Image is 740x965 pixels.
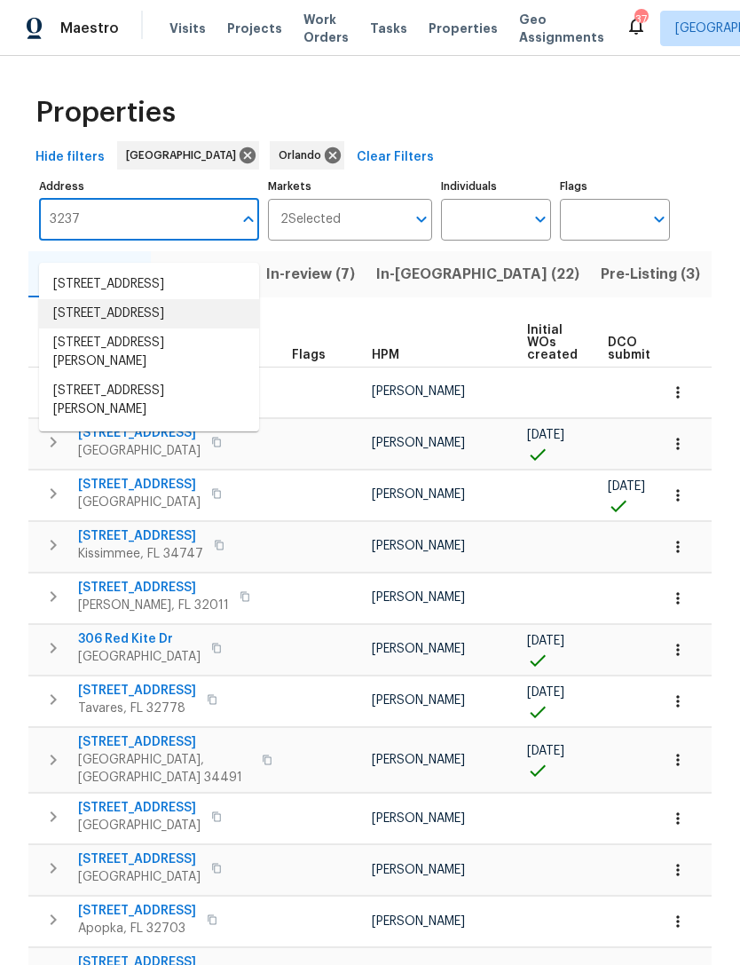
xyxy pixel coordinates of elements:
label: Flags [560,181,670,192]
span: Flags [292,349,326,361]
span: Work Orders [303,11,349,46]
span: Hide filters [35,146,105,169]
span: Properties [35,104,176,122]
div: 37 [634,11,647,28]
span: Tavares, FL 32778 [78,700,196,717]
span: [PERSON_NAME] [372,591,465,604]
span: Visits [169,20,206,37]
span: [STREET_ADDRESS] [78,579,229,597]
button: Open [647,207,672,232]
span: [PERSON_NAME] [372,754,465,766]
span: [STREET_ADDRESS] [78,733,251,751]
span: [STREET_ADDRESS] [78,902,196,920]
span: [PERSON_NAME] [372,864,465,876]
span: [STREET_ADDRESS] [78,799,201,817]
span: Geo Assignments [519,11,604,46]
span: Kissimmee, FL 34747 [78,545,203,563]
span: DCO submitted [608,336,672,361]
button: Open [409,207,434,232]
li: [STREET_ADDRESS] [39,270,259,299]
span: [PERSON_NAME] [372,488,465,501]
span: [GEOGRAPHIC_DATA] [78,442,201,460]
span: [GEOGRAPHIC_DATA] [78,868,201,886]
span: [STREET_ADDRESS] [78,527,203,545]
span: Initial WOs created [527,324,578,361]
span: Tasks [370,22,407,35]
span: 2 Selected [280,212,341,227]
div: Orlando [270,141,344,170]
span: [PERSON_NAME] [372,812,465,825]
span: [PERSON_NAME] [372,694,465,707]
span: [GEOGRAPHIC_DATA] [78,494,201,511]
label: Markets [268,181,433,192]
span: [STREET_ADDRESS] [78,850,201,868]
span: Orlando [279,146,328,164]
button: Clear Filters [350,141,441,174]
span: [DATE] [527,429,564,441]
span: [DATE] [527,635,564,647]
button: Close [236,207,261,232]
span: [STREET_ADDRESS] [78,682,196,700]
span: [DATE] [527,745,564,757]
span: 306 Red Kite Dr [78,630,201,648]
span: Projects [227,20,282,37]
button: Open [528,207,553,232]
span: [GEOGRAPHIC_DATA] [78,648,201,666]
li: [STREET_ADDRESS][PERSON_NAME] [39,328,259,376]
span: [DATE] [608,480,645,493]
span: Pre-Listing (3) [601,262,700,287]
span: [PERSON_NAME] [372,540,465,552]
label: Address [39,181,259,192]
span: [PERSON_NAME], FL 32011 [78,597,229,614]
span: Maestro [60,20,119,37]
div: [GEOGRAPHIC_DATA] [117,141,259,170]
span: [PERSON_NAME] [372,385,465,398]
span: Apopka, FL 32703 [78,920,196,937]
span: [DATE] [527,686,564,699]
span: [GEOGRAPHIC_DATA] [78,817,201,834]
span: In-[GEOGRAPHIC_DATA] (22) [376,262,579,287]
span: [PERSON_NAME] [372,437,465,449]
span: [GEOGRAPHIC_DATA], [GEOGRAPHIC_DATA] 34491 [78,751,251,787]
span: [STREET_ADDRESS] [78,476,201,494]
span: Clear Filters [357,146,434,169]
span: Properties [429,20,498,37]
span: [PERSON_NAME] [372,643,465,655]
span: In-review (7) [266,262,355,287]
span: HPM [372,349,399,361]
button: Hide filters [28,141,112,174]
label: Individuals [441,181,551,192]
input: Search ... [39,199,232,241]
span: [GEOGRAPHIC_DATA] [126,146,243,164]
li: [STREET_ADDRESS] [39,299,259,328]
li: [STREET_ADDRESS][PERSON_NAME] [39,376,259,424]
span: [PERSON_NAME] [372,915,465,928]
